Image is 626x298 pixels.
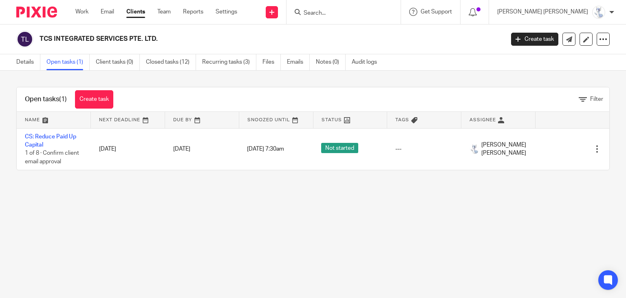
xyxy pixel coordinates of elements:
[592,6,605,19] img: images.jfif
[395,118,409,122] span: Tags
[16,7,57,18] img: Pixie
[421,9,452,15] span: Get Support
[157,8,171,16] a: Team
[202,54,256,70] a: Recurring tasks (3)
[216,8,237,16] a: Settings
[75,90,113,109] a: Create task
[287,54,310,70] a: Emails
[16,31,33,48] img: svg%3E
[322,118,342,122] span: Status
[321,143,358,153] span: Not started
[469,144,479,154] img: images.jfif
[59,96,67,102] span: (1)
[126,8,145,16] a: Clients
[75,8,88,16] a: Work
[40,35,407,43] h2: TCS INTEGRATED SERVICES PTE. LTD.
[183,8,203,16] a: Reports
[395,145,453,153] div: ---
[173,146,190,152] span: [DATE]
[590,96,603,102] span: Filter
[511,33,558,46] a: Create task
[316,54,346,70] a: Notes (0)
[25,134,76,148] a: CS: Reduce Paid Up Capital
[352,54,383,70] a: Audit logs
[25,95,67,104] h1: Open tasks
[497,8,588,16] p: [PERSON_NAME] [PERSON_NAME]
[262,54,281,70] a: Files
[96,54,140,70] a: Client tasks (0)
[481,141,527,158] span: [PERSON_NAME] [PERSON_NAME]
[25,150,79,165] span: 1 of 8 · Confirm client email approval
[247,146,284,152] span: [DATE] 7:30am
[16,54,40,70] a: Details
[247,118,290,122] span: Snoozed Until
[146,54,196,70] a: Closed tasks (12)
[303,10,376,17] input: Search
[46,54,90,70] a: Open tasks (1)
[101,8,114,16] a: Email
[91,128,165,170] td: [DATE]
